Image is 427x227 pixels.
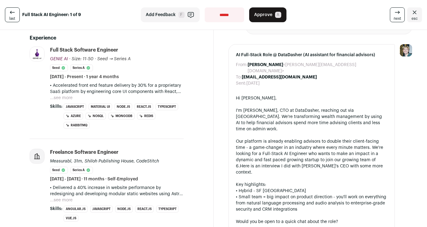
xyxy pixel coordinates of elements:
button: Approve A [249,7,287,22]
dt: From: [236,62,248,74]
span: [DATE] - Present · 1 year 4 months [50,74,119,80]
span: GENIE AI [50,57,68,61]
li: Angular.js [64,206,88,212]
li: Series A [70,167,93,174]
p: • Accelerated front end feature delivery by 30% for a proprietary SaaS platform by engineering co... [50,82,184,95]
li: JavaScript [64,103,86,110]
dt: To: [236,74,242,80]
li: Seed [50,65,68,71]
li: Series A [70,65,93,71]
img: 6494470-medium_jpg [400,44,412,57]
div: Our platform is already enabling advisors to double their client-facing time - a game-changer in ... [236,138,387,175]
span: esc [412,16,418,21]
li: TypeScript [156,103,178,110]
a: last [5,7,20,22]
li: React.js [135,103,153,110]
a: next [390,7,405,22]
dd: [DATE] [247,80,260,86]
a: Here is an interview I did with [PERSON_NAME]'s CEO with some more context [236,164,383,174]
strong: Full Stack AI Engineer: 1 of 9 [22,12,81,18]
div: I'm [PERSON_NAME], CTO at DataDasher, reaching out via [GEOGRAPHIC_DATA]. We're transforming weal... [236,107,387,132]
span: · [95,56,96,62]
div: Full Stack Software Engineer [50,47,118,53]
li: RabbitMQ [64,122,90,129]
b: [EMAIL_ADDRESS][DOMAIN_NAME] [242,75,317,79]
span: AI Full-Stack Role @ DataDasher (AI assistant for financial advisors) [236,52,387,58]
li: React.js [135,206,154,212]
li: Node.js [115,103,132,110]
a: Close [407,7,422,22]
span: F [178,12,185,18]
span: Skills: [50,206,62,212]
span: Measurabl, 31m, Shiloh Publishing House, CodeStitch [50,159,159,163]
h2: Experience [30,34,184,42]
img: 9d810cc2b9e3070fb6bd8848798a112dddd4f50e1cbf65f4b435582c2b33e606.jpg [30,47,44,61]
li: Redis [137,113,155,120]
div: Hi [PERSON_NAME], [236,95,387,101]
b: [PERSON_NAME] [248,63,283,67]
span: Skills: [50,103,62,110]
img: company-logo-placeholder-414d4e2ec0e2ddebbe968bf319fdfe5acfe0c9b87f798d344e800bc9a89632a0.png [30,149,44,163]
div: • Hybrid - SF [GEOGRAPHIC_DATA] [236,188,387,194]
li: Material UI [89,103,112,110]
li: Node.js [115,206,133,212]
dd: <[PERSON_NAME][EMAIL_ADDRESS][DOMAIN_NAME]> [248,62,387,74]
li: NoSQL [86,113,106,120]
span: Approve [254,12,273,18]
li: Azure [64,113,83,120]
div: Freelance Software Engineer [50,149,119,156]
span: next [394,16,401,21]
div: Key highlights: [236,182,387,188]
span: · Size: 11-50 [69,57,94,61]
span: A [275,12,281,18]
li: JavaScript [90,206,113,212]
button: ...see more [50,197,73,203]
div: • Small team = big impact on product direction - you'll work on everything from natural language ... [236,194,387,212]
button: Add Feedback F [141,7,200,22]
p: • Delivered a 40% increase in website performance by redesigning and developing modular static we... [50,185,184,197]
li: Vue.js [64,215,78,222]
dt: Sent: [236,80,247,86]
div: Would you be open to a quick chat about the role? [236,219,387,225]
span: last [10,16,15,21]
li: MongoDB [108,113,135,120]
li: Seed [50,167,68,174]
button: ...see more [50,95,73,101]
span: Add Feedback [146,12,176,18]
span: [DATE] - [DATE] · 11 months · Self-Employed [50,176,138,182]
li: TypeScript [156,206,179,212]
span: Seed → Series A [97,57,131,61]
